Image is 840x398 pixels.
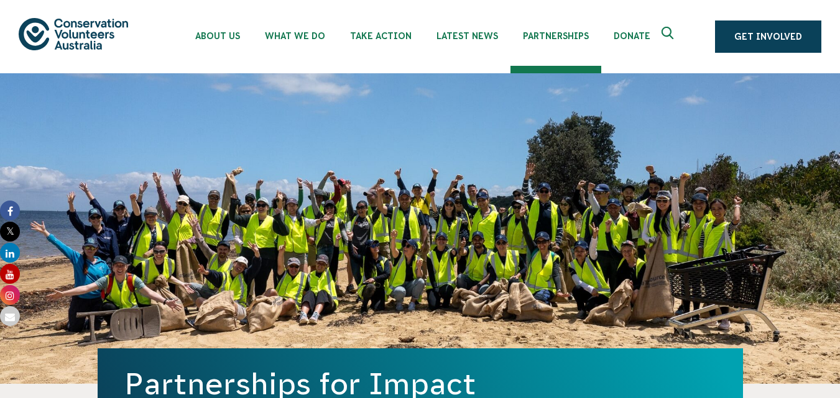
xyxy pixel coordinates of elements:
[436,31,498,41] span: Latest News
[195,31,240,41] span: About Us
[265,31,325,41] span: What We Do
[523,31,589,41] span: Partnerships
[350,31,412,41] span: Take Action
[614,31,650,41] span: Donate
[715,20,821,53] a: Get Involved
[19,18,128,50] img: logo.svg
[654,22,684,52] button: Expand search box Close search box
[662,27,677,47] span: Expand search box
